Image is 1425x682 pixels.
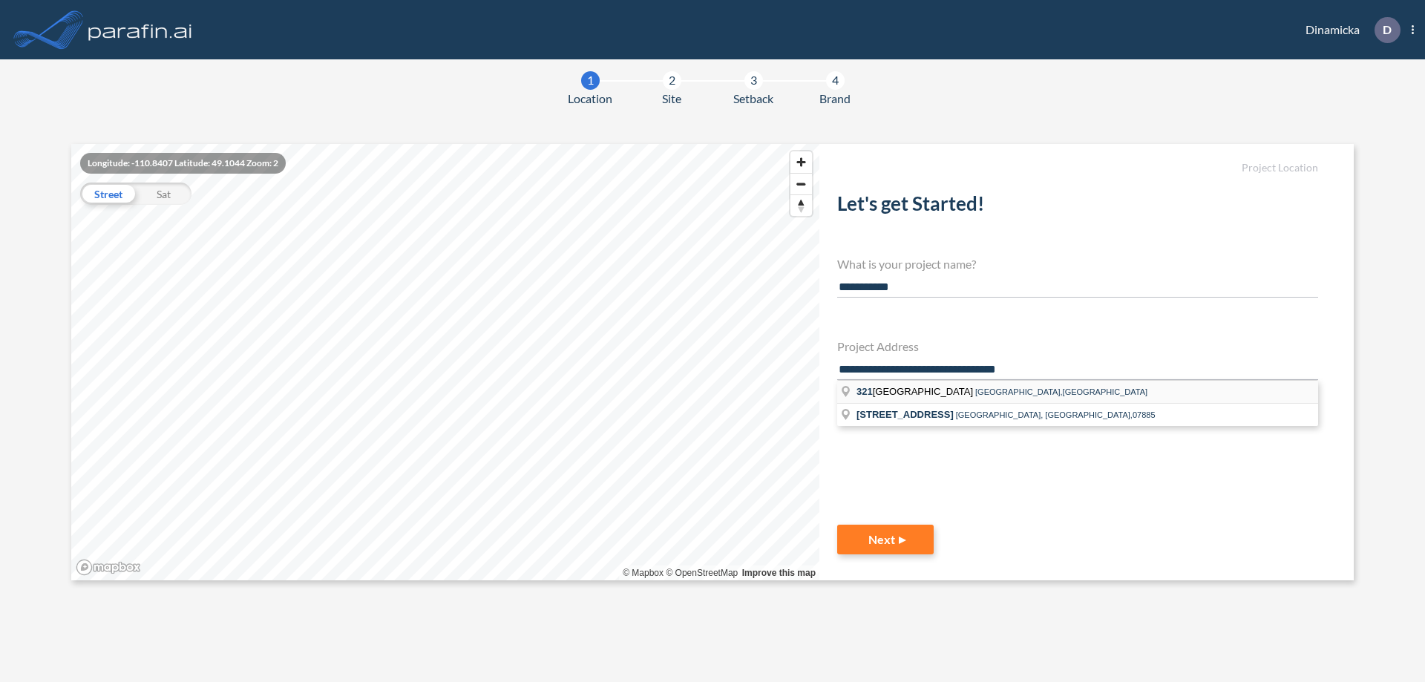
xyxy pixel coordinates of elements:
h4: What is your project name? [837,257,1318,271]
span: Reset bearing to north [790,195,812,216]
h5: Project Location [837,162,1318,174]
span: Brand [819,90,851,108]
div: Sat [136,183,191,205]
span: Zoom out [790,174,812,194]
div: 1 [581,71,600,90]
button: Zoom out [790,173,812,194]
h4: Project Address [837,339,1318,353]
span: Location [568,90,612,108]
div: Street [80,183,136,205]
h2: Let's get Started! [837,192,1318,221]
a: Improve this map [742,568,816,578]
div: 3 [744,71,763,90]
div: 2 [663,71,681,90]
span: [GEOGRAPHIC_DATA] [856,386,975,397]
span: [GEOGRAPHIC_DATA], [GEOGRAPHIC_DATA],07885 [956,410,1156,419]
img: logo [85,15,195,45]
span: [STREET_ADDRESS] [856,409,954,420]
a: Mapbox [623,568,664,578]
button: Next [837,525,934,554]
span: Setback [733,90,773,108]
span: Site [662,90,681,108]
div: Longitude: -110.8407 Latitude: 49.1044 Zoom: 2 [80,153,286,174]
canvas: Map [71,144,819,580]
span: 321 [856,386,873,397]
div: Dinamicka [1283,17,1414,43]
button: Zoom in [790,151,812,173]
a: OpenStreetMap [666,568,738,578]
a: Mapbox homepage [76,559,141,576]
div: 4 [826,71,845,90]
p: D [1383,23,1392,36]
button: Reset bearing to north [790,194,812,216]
span: [GEOGRAPHIC_DATA],[GEOGRAPHIC_DATA] [975,387,1147,396]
